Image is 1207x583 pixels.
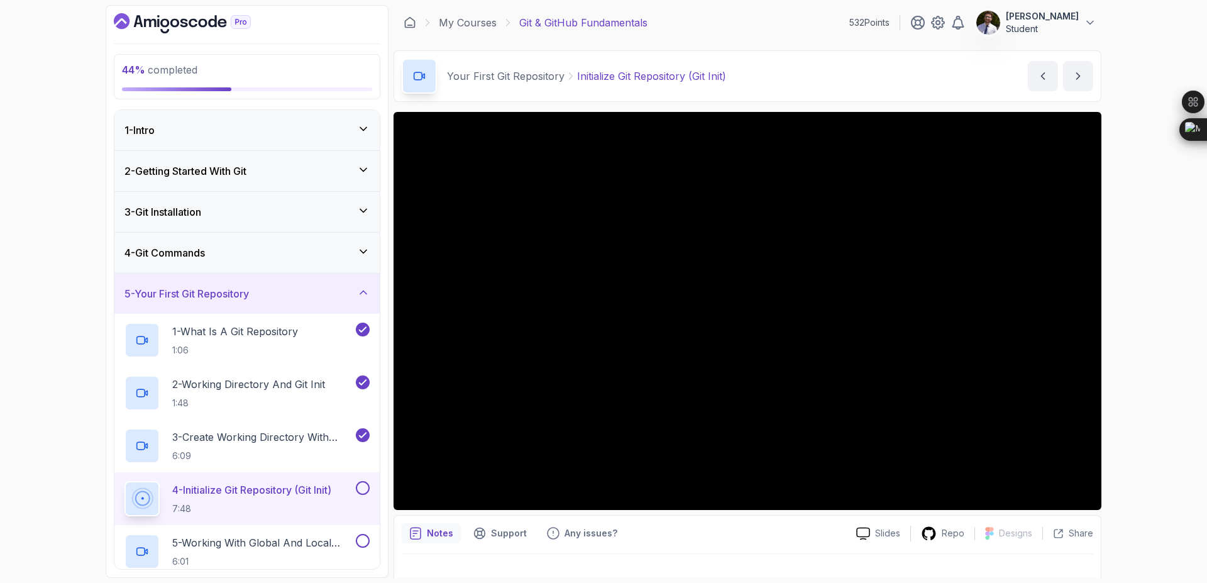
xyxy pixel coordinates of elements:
[122,64,145,76] span: 44 %
[172,397,325,409] p: 1:48
[976,10,1096,35] button: user profile image[PERSON_NAME]Student
[172,450,353,462] p: 6:09
[1069,527,1093,540] p: Share
[466,523,534,543] button: Support button
[124,323,370,358] button: 1-What Is A Git Repository1:06
[124,286,249,301] h3: 5 - Your First Git Repository
[172,324,298,339] p: 1 - What Is A Git Repository
[172,482,331,497] p: 4 - Initialize Git Repository (Git Init)
[124,245,205,260] h3: 4 - Git Commands
[404,16,416,29] a: Dashboard
[911,526,974,541] a: Repo
[1006,10,1079,23] p: [PERSON_NAME]
[124,428,370,464] button: 3-Create Working Directory With Mkdir6:09
[394,112,1101,510] iframe: 4 - Initialize Git Repository (git init)
[402,523,461,543] button: notes button
[114,151,380,191] button: 2-Getting Started With Git
[172,377,325,392] p: 2 - Working Directory And Git Init
[172,502,331,515] p: 7:48
[124,481,370,516] button: 4-Initialize Git Repository (Git Init)7:48
[942,527,964,540] p: Repo
[114,274,380,314] button: 5-Your First Git Repository
[172,555,353,568] p: 6:01
[122,64,197,76] span: completed
[172,344,298,357] p: 1:06
[577,69,726,84] p: Initialize Git Repository (Git Init)
[999,527,1032,540] p: Designs
[491,527,527,540] p: Support
[539,523,625,543] button: Feedback button
[114,233,380,273] button: 4-Git Commands
[976,11,1000,35] img: user profile image
[124,123,155,138] h3: 1 - Intro
[172,535,353,550] p: 5 - Working With Global And Local Configuration
[124,204,201,219] h3: 3 - Git Installation
[565,527,617,540] p: Any issues?
[849,16,890,29] p: 532 Points
[114,192,380,232] button: 3-Git Installation
[427,527,453,540] p: Notes
[114,110,380,150] button: 1-Intro
[1063,61,1093,91] button: next content
[447,69,565,84] p: Your First Git Repository
[1028,61,1058,91] button: previous content
[846,527,910,540] a: Slides
[124,375,370,411] button: 2-Working Directory And Git Init1:48
[519,15,648,30] p: Git & GitHub Fundamentals
[1006,23,1079,35] p: Student
[124,534,370,569] button: 5-Working With Global And Local Configuration6:01
[114,13,280,33] a: Dashboard
[1042,527,1093,540] button: Share
[875,527,900,540] p: Slides
[439,15,497,30] a: My Courses
[124,164,246,179] h3: 2 - Getting Started With Git
[172,430,353,445] p: 3 - Create Working Directory With Mkdir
